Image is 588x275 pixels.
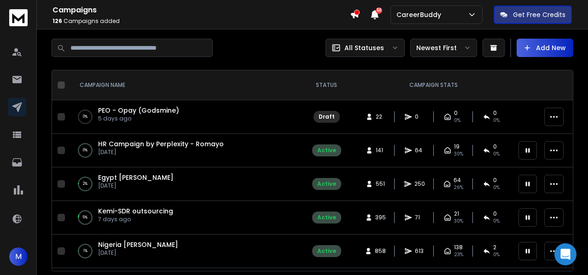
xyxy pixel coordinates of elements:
td: 0%HR Campaign by Perplexity - Romayo[DATE] [69,134,299,167]
span: 50 [376,7,382,14]
div: Active [317,247,336,255]
span: 23 % [454,251,463,258]
div: Active [317,180,336,188]
button: Newest First [410,39,477,57]
span: 64 [415,147,424,154]
span: 21 [454,210,459,218]
a: Nigeria [PERSON_NAME] [98,240,178,249]
p: Campaigns added [52,17,350,25]
span: 613 [415,247,424,255]
span: 0 [493,143,497,150]
span: 0 [454,109,458,117]
td: 0%PEO - Opay (Godsmine)5 days ago [69,100,299,134]
span: 64 [454,177,461,184]
span: 0 % [493,184,500,191]
div: Draft [319,113,335,120]
div: Open Intercom Messenger [554,243,576,265]
div: Active [317,147,336,154]
span: 141 [376,147,385,154]
a: PEO - Opay (Godsmine) [98,106,179,115]
span: 71 [415,214,424,221]
a: HR Campaign by Perplexity - Romayo [98,139,224,149]
span: 0% [493,117,500,124]
span: 26 % [454,184,463,191]
span: 30 % [454,150,463,158]
p: [DATE] [98,182,174,189]
span: 250 [414,180,425,188]
span: 858 [375,247,386,255]
p: [DATE] [98,149,224,156]
span: 0% [454,117,460,124]
div: Active [317,214,336,221]
p: [DATE] [98,249,178,257]
p: 2 % [83,179,87,189]
button: M [9,247,28,266]
span: 0 % [493,251,500,258]
p: 1 % [83,246,87,256]
span: 30 % [454,218,463,225]
span: 0 [415,113,424,120]
span: 126 [52,17,62,25]
th: CAMPAIGN NAME [69,70,299,100]
p: All Statuses [344,43,384,52]
button: Add New [517,39,573,57]
span: 0 [493,177,497,184]
p: Get Free Credits [513,10,565,19]
a: Kemi-SDR outsourcing [98,206,173,216]
p: CareerBuddy [396,10,445,19]
p: 0 % [83,112,87,121]
span: 0 [493,210,497,218]
span: 0 % [493,218,500,225]
span: 0 % [493,150,500,158]
td: 1%Nigeria [PERSON_NAME][DATE] [69,235,299,268]
span: 551 [376,180,385,188]
p: 5 days ago [98,115,179,122]
img: logo [9,9,28,26]
td: 6%Kemi-SDR outsourcing7 days ago [69,201,299,235]
h1: Campaigns [52,5,350,16]
span: 2 [493,244,496,251]
span: 0 [493,109,497,117]
a: Egypt [PERSON_NAME] [98,173,174,182]
span: 395 [375,214,386,221]
td: 2%Egypt [PERSON_NAME][DATE] [69,167,299,201]
p: 0 % [83,146,87,155]
span: 19 [454,143,460,150]
p: 6 % [83,213,87,222]
th: CAMPAIGN STATS [354,70,513,100]
button: Get Free Credits [494,6,572,24]
th: STATUS [299,70,354,100]
p: 7 days ago [98,216,173,223]
span: 22 [376,113,385,120]
span: 138 [454,244,463,251]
